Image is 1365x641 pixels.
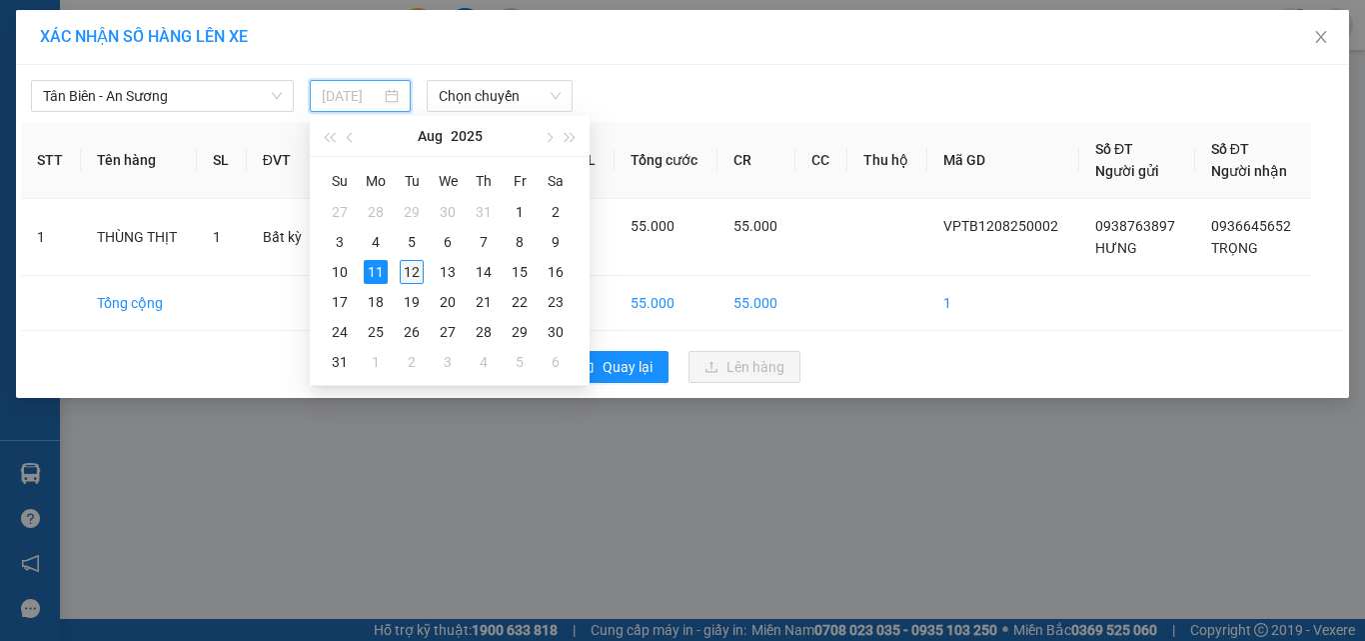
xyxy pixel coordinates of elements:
div: 7 [472,230,496,254]
th: Tu [394,165,430,197]
td: 55.000 [717,276,796,331]
td: 2025-09-05 [502,347,538,377]
td: 2025-08-24 [322,317,358,347]
span: 01 Võ Văn Truyện, KP.1, Phường 2 [158,60,275,85]
td: 2025-07-31 [466,197,502,227]
td: 2025-08-31 [322,347,358,377]
td: 2025-08-17 [322,287,358,317]
td: 2025-07-29 [394,197,430,227]
span: 05:47:10 [DATE] [44,145,122,157]
td: 2025-08-03 [322,227,358,257]
span: Hotline: 19001152 [158,89,245,101]
div: 28 [364,200,388,224]
td: 1 [21,199,81,276]
span: Số ĐT [1095,141,1133,157]
td: 2025-08-10 [322,257,358,287]
div: 16 [544,260,568,284]
td: 2025-08-14 [466,257,502,287]
td: 2025-09-06 [538,347,574,377]
th: CC [795,122,847,199]
strong: ĐỒNG PHƯỚC [158,11,274,28]
span: XÁC NHẬN SỐ HÀNG LÊN XE [40,27,248,46]
td: Bất kỳ [247,199,320,276]
td: 2025-08-06 [430,227,466,257]
div: 17 [328,290,352,314]
div: 8 [508,230,532,254]
td: 2025-08-23 [538,287,574,317]
span: In ngày: [6,145,122,157]
th: Sa [538,165,574,197]
td: 2025-08-05 [394,227,430,257]
td: 2025-09-01 [358,347,394,377]
div: 2 [544,200,568,224]
td: 2025-08-28 [466,317,502,347]
div: 30 [436,200,460,224]
div: 5 [400,230,424,254]
input: 11/08/2025 [322,85,380,107]
div: 27 [436,320,460,344]
td: 2025-08-22 [502,287,538,317]
td: 2025-08-27 [430,317,466,347]
div: 11 [364,260,388,284]
th: We [430,165,466,197]
td: Tổng cộng [81,276,197,331]
td: 2025-08-26 [394,317,430,347]
th: STT [21,122,81,199]
div: 29 [400,200,424,224]
div: 6 [544,350,568,374]
span: Tân Biên - An Sương [43,81,282,111]
span: close [1313,29,1329,45]
td: 2025-08-07 [466,227,502,257]
div: 1 [364,350,388,374]
span: Chọn chuyến [439,81,562,111]
td: 1 [927,276,1079,331]
th: Mã GD [927,122,1079,199]
th: ĐVT [247,122,320,199]
div: 18 [364,290,388,314]
div: 6 [436,230,460,254]
div: 31 [328,350,352,374]
td: 2025-08-30 [538,317,574,347]
span: TRỌNG [1211,240,1258,256]
th: CR [717,122,796,199]
td: 2025-08-16 [538,257,574,287]
div: 14 [472,260,496,284]
div: 31 [472,200,496,224]
td: 2025-08-08 [502,227,538,257]
th: Thu hộ [847,122,927,199]
span: 0936645652 [1211,218,1291,234]
div: 1 [508,200,532,224]
div: 12 [400,260,424,284]
td: 2025-08-13 [430,257,466,287]
div: 25 [364,320,388,344]
td: 2025-07-28 [358,197,394,227]
div: 19 [400,290,424,314]
button: Aug [418,116,443,156]
td: 2025-08-09 [538,227,574,257]
button: uploadLên hàng [688,351,800,383]
td: 2025-09-04 [466,347,502,377]
span: ----------------------------------------- [54,108,245,124]
div: 27 [328,200,352,224]
div: 9 [544,230,568,254]
button: 2025 [451,116,483,156]
div: 21 [472,290,496,314]
span: 0938763897 [1095,218,1175,234]
div: 3 [328,230,352,254]
th: Tổng cước [615,122,716,199]
div: 26 [400,320,424,344]
div: 24 [328,320,352,344]
div: 4 [364,230,388,254]
span: Quay lại [603,356,653,378]
td: 2025-09-03 [430,347,466,377]
span: Người gửi [1095,163,1159,179]
td: 2025-07-30 [430,197,466,227]
div: 5 [508,350,532,374]
img: logo [7,12,96,100]
th: Tên hàng [81,122,197,199]
td: 2025-08-02 [538,197,574,227]
span: [PERSON_NAME]: [6,129,209,141]
th: Fr [502,165,538,197]
td: 2025-07-27 [322,197,358,227]
span: 55.000 [631,218,675,234]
